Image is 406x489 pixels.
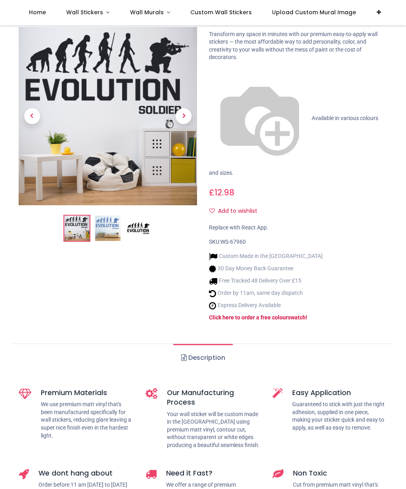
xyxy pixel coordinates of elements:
li: 30 Day Money Back Guarantee [209,265,323,273]
h5: We dont hang about [38,468,134,478]
a: ! [306,314,307,321]
img: Evolution Soldier Army Wall Sticker [64,216,90,241]
p: Guaranteed to stick with just the right adhesion, supplied in one piece, making your sticker quic... [292,401,387,432]
p: Transform any space in minutes with our premium easy-to-apply wall stickers — the most affordable... [209,31,387,61]
span: Upload Custom Mural Image [272,8,356,16]
img: color-wheel.png [209,68,310,169]
i: Add to wishlist [209,208,215,214]
h5: Easy Application [292,388,387,398]
p: We use premium matt vinyl that's been manufactured specifically for wall stickers, reducing glare... [41,401,134,439]
h5: Non Toxic [293,468,387,478]
img: Evolution Soldier Army Wall Sticker [19,27,197,206]
span: Wall Stickers [66,8,103,16]
span: Wall Murals [130,8,164,16]
span: 12.98 [214,187,234,198]
li: Order by 11am, same day dispatch [209,289,323,298]
p: Your wall sticker will be custom made in the [GEOGRAPHIC_DATA] using premium matt vinyl, contour ... [167,411,260,449]
a: swatch [288,314,306,321]
h5: Need it Fast? [166,468,260,478]
img: WS-67960-02 [95,216,121,241]
button: Add to wishlistAdd to wishlist [209,204,264,218]
span: Home [29,8,46,16]
a: Previous [19,54,46,179]
img: WS-67960-03 [126,216,151,241]
h5: Premium Materials [41,388,134,398]
span: Custom Wall Stickers [190,8,252,16]
span: Next [176,109,192,124]
span: WS-67960 [220,239,246,245]
div: SKU: [209,238,387,246]
li: Free Tracked 48 Delivery Over £15 [209,277,323,285]
li: Express Delivery Available [209,302,323,310]
h5: Our Manufacturing Process [167,388,260,407]
a: Next [170,54,197,179]
a: Description [173,344,232,372]
span: Previous [24,109,40,124]
span: £ [209,187,234,198]
li: Custom Made in the [GEOGRAPHIC_DATA] [209,252,323,261]
a: Click here to order a free colour [209,314,288,321]
div: Replace with React App. [209,224,387,232]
